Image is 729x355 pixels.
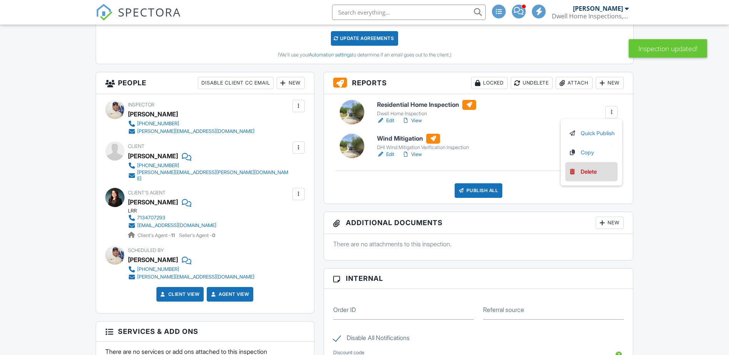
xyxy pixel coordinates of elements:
span: Client's Agent [128,190,166,196]
a: [PERSON_NAME][EMAIL_ADDRESS][PERSON_NAME][DOMAIN_NAME] [128,169,291,182]
div: Dwell Home Inspection [377,111,476,117]
div: Undelete [511,77,553,89]
strong: 11 [171,232,175,238]
div: [PERSON_NAME] [128,108,178,120]
h3: Additional Documents [324,212,633,234]
strong: 0 [212,232,215,238]
img: The Best Home Inspection Software - Spectora [96,4,113,21]
label: Order ID [333,305,356,314]
a: [PERSON_NAME][EMAIL_ADDRESS][DOMAIN_NAME] [128,128,254,135]
a: Agent View [209,290,249,298]
a: Residential Home Inspection Dwell Home Inspection [377,100,476,117]
div: Locked [471,77,508,89]
a: [EMAIL_ADDRESS][DOMAIN_NAME] [128,222,216,229]
div: LRR [128,208,223,214]
h3: People [96,72,314,94]
p: There are no attachments to this inspection. [333,240,624,248]
div: Inspection updated! [629,39,707,58]
h3: Services & Add ons [96,322,314,342]
a: Automation settings [309,52,352,58]
div: Attach [556,77,593,89]
a: Copy [568,148,614,157]
span: SPECTORA [118,4,181,20]
h3: Reports [324,72,633,94]
a: Delete [568,168,614,176]
span: Scheduled By [128,247,164,253]
div: [PERSON_NAME] [128,254,178,265]
h6: Wind Mitigation [377,134,469,144]
div: This inspection's fee was changed at 5:20PM on 8/27. Would you like to update your agreement(s) w... [96,11,633,64]
a: Edit [377,117,394,124]
div: [PERSON_NAME] [573,5,623,12]
label: Referral source [483,305,524,314]
a: Quick Publish [568,129,614,138]
h6: Residential Home Inspection [377,100,476,110]
label: Disable All Notifications [333,334,410,344]
div: [PHONE_NUMBER] [137,121,179,127]
div: 7134707293 [137,215,165,221]
div: DHI Wind Mitigation Verification Inspection [377,144,469,151]
input: Search everything... [332,5,486,20]
a: [PERSON_NAME] [128,196,178,208]
h3: Internal [324,269,633,289]
a: [PHONE_NUMBER] [128,162,291,169]
span: Seller's Agent - [179,232,215,238]
a: [PERSON_NAME][EMAIL_ADDRESS][DOMAIN_NAME] [128,273,254,281]
div: Update Agreements [331,31,398,46]
div: (We'll use your to determine if an email goes out to the client.) [102,52,628,58]
div: New [277,77,305,89]
div: Publish All [455,183,503,198]
div: Dwell Home Inspections, LLC [552,12,629,20]
span: Client [128,143,144,149]
div: [PERSON_NAME] [128,150,178,162]
a: View [402,151,422,158]
span: Inspector [128,102,154,108]
a: View [402,117,422,124]
a: [PHONE_NUMBER] [128,265,254,273]
div: Disable Client CC Email [198,77,274,89]
a: SPECTORA [96,10,181,27]
div: [PERSON_NAME][EMAIL_ADDRESS][DOMAIN_NAME] [137,128,254,134]
div: New [596,77,624,89]
div: [PHONE_NUMBER] [137,266,179,272]
div: Delete [581,168,597,176]
div: [PERSON_NAME][EMAIL_ADDRESS][PERSON_NAME][DOMAIN_NAME] [137,169,291,182]
a: Client View [159,290,200,298]
div: [PHONE_NUMBER] [137,163,179,169]
div: [EMAIL_ADDRESS][DOMAIN_NAME] [137,222,216,229]
span: Client's Agent - [138,232,176,238]
a: Edit [377,151,394,158]
a: 7134707293 [128,214,216,222]
div: [PERSON_NAME][EMAIL_ADDRESS][DOMAIN_NAME] [137,274,254,280]
div: New [596,217,624,229]
a: [PHONE_NUMBER] [128,120,254,128]
a: Wind Mitigation DHI Wind Mitigation Verification Inspection [377,134,469,151]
